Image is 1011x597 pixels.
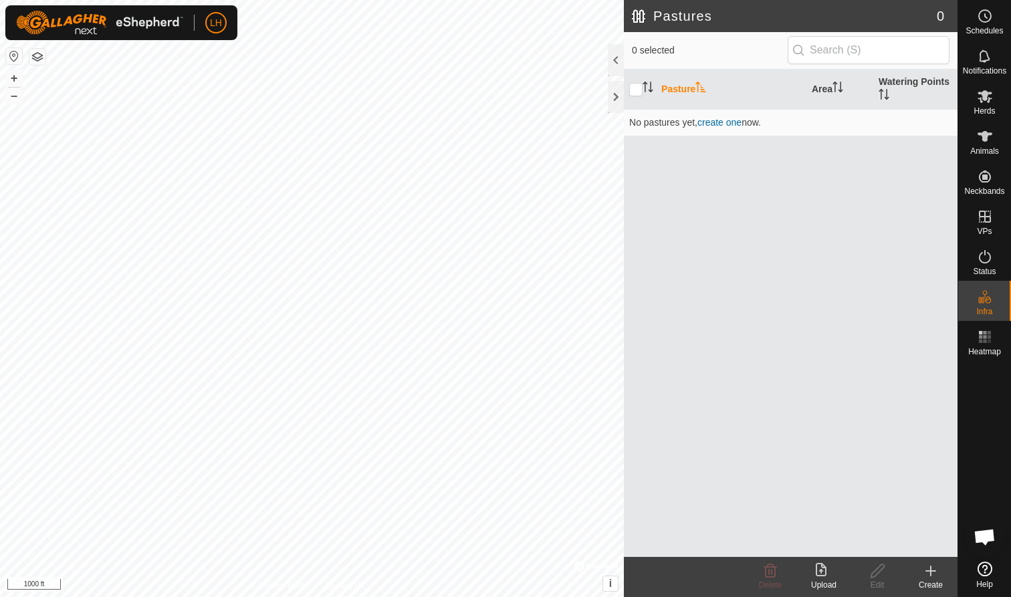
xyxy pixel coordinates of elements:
[976,308,992,316] span: Infra
[879,91,889,102] p-sorticon: Activate to sort
[210,16,222,30] span: LH
[6,48,22,64] button: Reset Map
[937,6,944,26] span: 0
[6,70,22,86] button: +
[632,8,937,24] h2: Pastures
[624,109,958,136] td: No pastures yet
[325,580,364,592] a: Contact Us
[695,84,706,94] p-sorticon: Activate to sort
[974,107,995,115] span: Herds
[16,11,183,35] img: Gallagher Logo
[977,227,992,235] span: VPs
[965,517,1005,557] div: Open chat
[976,580,993,588] span: Help
[632,43,788,57] span: 0 selected
[806,70,873,110] th: Area
[759,580,782,590] span: Delete
[695,117,761,128] span: , now.
[788,36,949,64] input: Search (S)
[643,84,653,94] p-sorticon: Activate to sort
[851,579,904,591] div: Edit
[963,67,1006,75] span: Notifications
[968,348,1001,356] span: Heatmap
[904,579,958,591] div: Create
[873,70,958,110] th: Watering Points
[656,70,806,110] th: Pasture
[603,576,618,591] button: i
[964,187,1004,195] span: Neckbands
[832,84,843,94] p-sorticon: Activate to sort
[958,556,1011,594] a: Help
[966,27,1003,35] span: Schedules
[609,578,612,589] span: i
[797,579,851,591] div: Upload
[697,117,742,128] span: create one
[6,88,22,104] button: –
[29,49,45,65] button: Map Layers
[970,147,999,155] span: Animals
[973,267,996,275] span: Status
[259,580,309,592] a: Privacy Policy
